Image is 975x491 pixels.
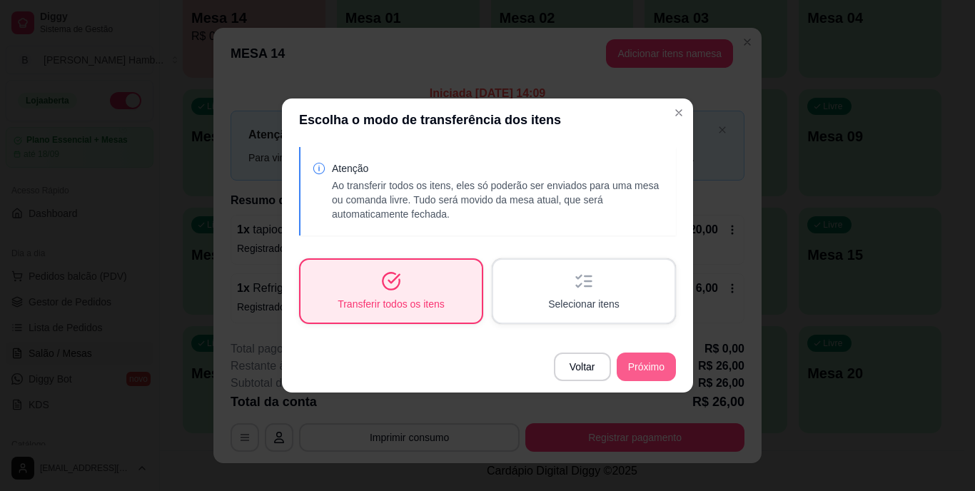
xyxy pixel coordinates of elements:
[492,258,676,324] button: Selecionar itens
[548,297,620,311] span: Selecionar itens
[667,101,690,124] button: Close
[617,353,676,381] button: Próximo
[282,98,693,141] header: Escolha o modo de transferência dos itens
[338,297,445,311] span: Transferir todos os itens
[554,353,611,381] button: Voltar
[299,258,483,324] button: Transferir todos os itens
[332,161,665,176] p: Atenção
[332,178,665,221] p: Ao transferir todos os itens, eles só poderão ser enviados para uma mesa ou comanda livre. Tudo s...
